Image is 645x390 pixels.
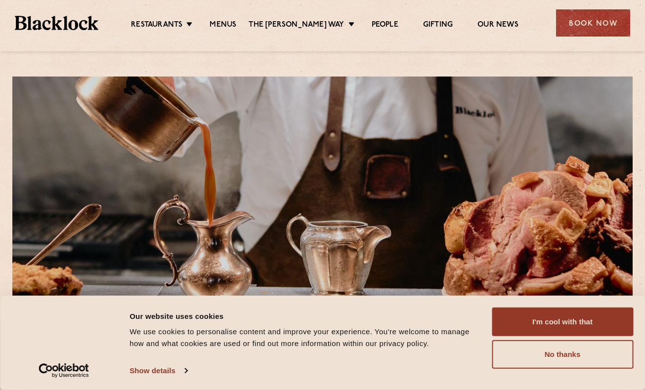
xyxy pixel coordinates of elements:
[129,363,187,378] a: Show details
[249,20,344,31] a: The [PERSON_NAME] Way
[477,20,518,31] a: Our News
[372,20,398,31] a: People
[15,16,98,30] img: BL_Textured_Logo-footer-cropped.svg
[129,310,480,322] div: Our website uses cookies
[492,308,633,336] button: I'm cool with that
[423,20,453,31] a: Gifting
[556,9,630,37] div: Book Now
[21,363,107,378] a: Usercentrics Cookiebot - opens in a new window
[210,20,236,31] a: Menus
[131,20,182,31] a: Restaurants
[492,340,633,369] button: No thanks
[129,326,480,350] div: We use cookies to personalise content and improve your experience. You're welcome to manage how a...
